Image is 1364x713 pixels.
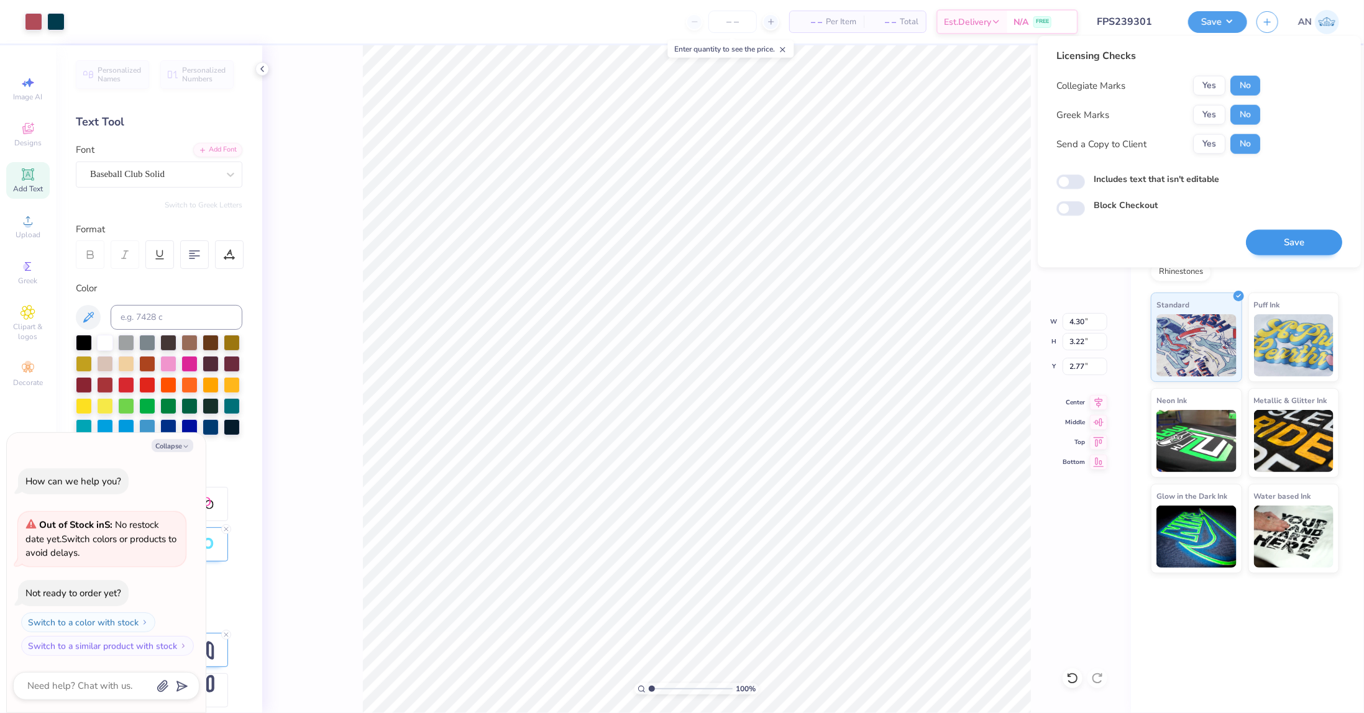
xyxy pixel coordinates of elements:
[1056,48,1260,63] div: Licensing Checks
[1156,394,1187,407] span: Neon Ink
[871,16,896,29] span: – –
[1056,78,1125,93] div: Collegiate Marks
[1063,438,1085,447] span: Top
[14,92,43,102] span: Image AI
[1298,15,1312,29] span: AN
[1063,418,1085,427] span: Middle
[1193,105,1225,125] button: Yes
[944,16,991,29] span: Est. Delivery
[25,587,121,599] div: Not ready to order yet?
[14,138,42,148] span: Designs
[1036,17,1049,26] span: FREE
[797,16,822,29] span: – –
[1156,410,1237,472] img: Neon Ink
[25,475,121,488] div: How can we help you?
[1156,489,1227,502] span: Glow in the Dark Ink
[76,143,94,157] label: Font
[76,281,242,296] div: Color
[1188,11,1247,33] button: Save
[1156,298,1189,311] span: Standard
[152,439,193,452] button: Collapse
[826,16,856,29] span: Per Item
[1193,76,1225,96] button: Yes
[1056,107,1109,122] div: Greek Marks
[1298,10,1339,34] a: AN
[1087,9,1179,34] input: Untitled Design
[39,519,115,531] strong: Out of Stock in S :
[1315,10,1339,34] img: Arlo Noche
[111,305,242,330] input: e.g. 7428 c
[1094,199,1158,212] label: Block Checkout
[1063,398,1085,407] span: Center
[708,11,757,33] input: – –
[1056,137,1147,151] div: Send a Copy to Client
[668,40,794,58] div: Enter quantity to see the price.
[1156,506,1237,568] img: Glow in the Dark Ink
[182,66,226,83] span: Personalized Numbers
[1156,314,1237,376] img: Standard
[13,184,43,194] span: Add Text
[25,519,176,559] span: Switch colors or products to avoid delays.
[1014,16,1028,29] span: N/A
[193,143,242,157] div: Add Font
[165,200,242,210] button: Switch to Greek Letters
[141,619,149,626] img: Switch to a color with stock
[1063,458,1085,466] span: Bottom
[1254,394,1327,407] span: Metallic & Glitter Ink
[1254,410,1334,472] img: Metallic & Glitter Ink
[16,230,40,240] span: Upload
[1151,263,1211,281] div: Rhinestones
[76,114,242,130] div: Text Tool
[6,322,50,342] span: Clipart & logos
[1254,298,1280,311] span: Puff Ink
[180,642,187,650] img: Switch to a similar product with stock
[736,683,756,694] span: 100 %
[1254,314,1334,376] img: Puff Ink
[1254,506,1334,568] img: Water based Ink
[19,276,38,286] span: Greek
[13,378,43,388] span: Decorate
[1230,76,1260,96] button: No
[1193,134,1225,154] button: Yes
[1254,489,1311,502] span: Water based Ink
[21,612,155,632] button: Switch to a color with stock
[25,519,159,545] span: No restock date yet.
[76,222,244,237] div: Format
[1246,230,1342,255] button: Save
[21,636,194,656] button: Switch to a similar product with stock
[1230,134,1260,154] button: No
[1230,105,1260,125] button: No
[98,66,142,83] span: Personalized Names
[1094,173,1219,186] label: Includes text that isn't editable
[900,16,918,29] span: Total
